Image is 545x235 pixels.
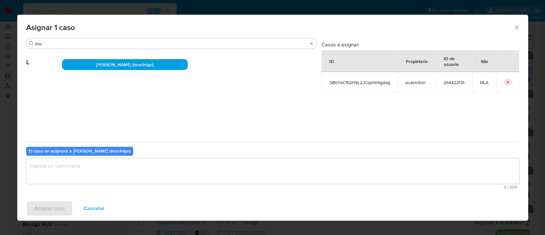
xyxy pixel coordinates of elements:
[436,51,472,72] div: ID de usuario
[443,80,465,85] span: 264422131
[398,53,435,69] div: Propietario
[28,185,517,189] span: Máximo 500 caracteres
[309,41,314,46] button: Borrar
[17,15,528,221] div: assign-modal
[473,53,496,69] div: Site
[29,148,131,154] b: El caso se asignará a [PERSON_NAME] (lmorinigo)
[35,41,307,47] input: Buscar analista
[62,59,188,70] div: [PERSON_NAME] (lmorinigo)
[405,80,428,85] span: ecastrillon
[480,80,488,85] span: MLA
[322,53,342,69] div: ID
[29,41,34,46] button: Buscar
[513,24,519,30] button: Cerrar ventana
[75,201,113,216] button: Cancelar
[26,49,62,66] span: L
[26,24,514,31] span: Asignar 1 caso
[84,201,104,215] span: Cancelar
[322,41,519,48] h3: Casos a asignar:
[329,80,390,85] span: 3iBcYbC5QHSL2JCqeNHIgddg
[504,78,511,86] button: icon-button
[96,61,154,68] span: [PERSON_NAME] (lmorinigo)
